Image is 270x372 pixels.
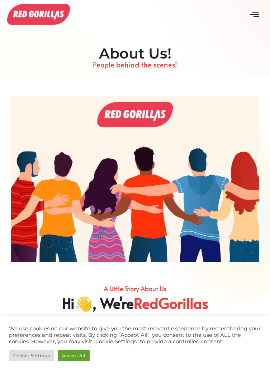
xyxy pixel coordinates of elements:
button: open-menu [240,3,270,27]
img: About Us! [11,96,259,262]
h2: Hi👋, We're [7,294,263,312]
span: RedGorillas [134,294,208,312]
div: We use cookies on our website to give you the most relevant experience by remembering your prefer... [9,325,261,345]
a: Cookie Settings [9,350,54,361]
img: About Us! [7,4,70,25]
p: A Little Story About Us [7,283,263,294]
p: People behind the scenes! [4,59,266,71]
a: Accept All [58,350,90,361]
h2: About Us! [4,45,266,62]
